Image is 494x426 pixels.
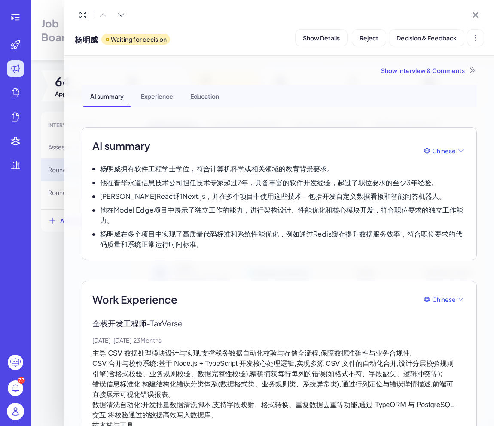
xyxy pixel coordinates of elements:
div: Education [183,85,226,106]
span: Decision & Feedback [396,34,457,42]
button: Decision & Feedback [389,30,464,46]
p: [PERSON_NAME]React和Next.js，并在多个项目中使用这些技术，包括开发自定义数据看板和智能问答机器人。 [100,191,446,201]
p: 他在普华永道信息技术公司担任技术专家超过7年，具备丰富的软件开发经验，超过了职位要求的至少3年经验。 [100,177,438,188]
div: Experience [134,85,180,106]
p: 全栈开发工程师 - TaxVerse [92,317,466,329]
button: Reject [352,30,386,46]
span: 杨明威 [75,33,98,45]
h2: AI summary [92,138,150,153]
span: Chinese [432,295,456,304]
span: Reject [360,34,378,42]
p: Waiting for decision [111,35,167,44]
p: [DATE] - [DATE] · 23 Months [92,336,466,345]
div: AI summary [83,85,131,106]
div: Show Interview & Comments [82,66,477,75]
p: 他在Model Edge项目中展示了独立工作的能力，进行架构设计、性能优化和核心模块开发，符合职位要求的独立工作能力。 [100,205,466,225]
span: Work Experience [92,292,177,307]
button: Show Details [296,30,347,46]
p: 杨明威在多个项目中实现了高质量代码标准和系统性能优化，例如通过Redis缓存提升数据服务效率，符合职位要求的代码质量和系统正常运行时间标准。 [100,229,466,250]
p: 杨明威拥有软件工程学士学位，符合计算机科学或相关领域的教育背景要求。 [100,164,334,174]
span: Show Details [303,34,340,42]
span: Chinese [432,146,456,155]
